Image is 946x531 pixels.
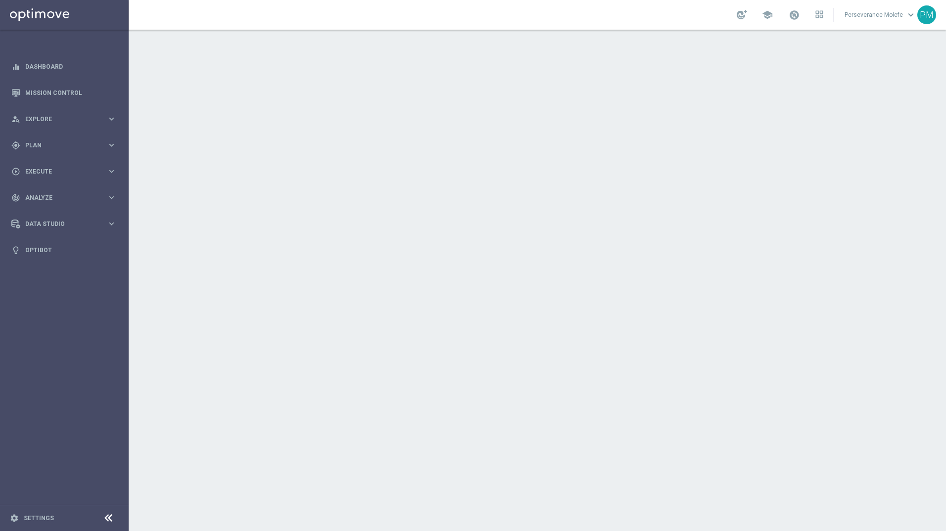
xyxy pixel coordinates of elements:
[11,53,116,80] div: Dashboard
[11,80,116,106] div: Mission Control
[11,220,107,228] div: Data Studio
[10,514,19,523] i: settings
[107,219,116,228] i: keyboard_arrow_right
[11,246,117,254] button: lightbulb Optibot
[11,167,20,176] i: play_circle_outline
[917,5,936,24] div: PM
[11,141,117,149] button: gps_fixed Plan keyboard_arrow_right
[11,220,117,228] button: Data Studio keyboard_arrow_right
[24,515,54,521] a: Settings
[107,167,116,176] i: keyboard_arrow_right
[25,195,107,201] span: Analyze
[11,63,117,71] button: equalizer Dashboard
[905,9,916,20] span: keyboard_arrow_down
[107,193,116,202] i: keyboard_arrow_right
[11,193,107,202] div: Analyze
[11,237,116,263] div: Optibot
[11,168,117,176] button: play_circle_outline Execute keyboard_arrow_right
[11,115,107,124] div: Explore
[11,167,107,176] div: Execute
[25,169,107,175] span: Execute
[844,7,917,22] a: Perseverance Molefekeyboard_arrow_down
[11,115,20,124] i: person_search
[11,193,20,202] i: track_changes
[25,221,107,227] span: Data Studio
[11,141,107,150] div: Plan
[11,141,20,150] i: gps_fixed
[25,237,116,263] a: Optibot
[25,116,107,122] span: Explore
[107,140,116,150] i: keyboard_arrow_right
[25,53,116,80] a: Dashboard
[11,115,117,123] button: person_search Explore keyboard_arrow_right
[25,142,107,148] span: Plan
[11,246,20,255] i: lightbulb
[762,9,773,20] span: school
[107,114,116,124] i: keyboard_arrow_right
[11,89,117,97] button: Mission Control
[11,194,117,202] button: track_changes Analyze keyboard_arrow_right
[11,62,20,71] i: equalizer
[25,80,116,106] a: Mission Control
